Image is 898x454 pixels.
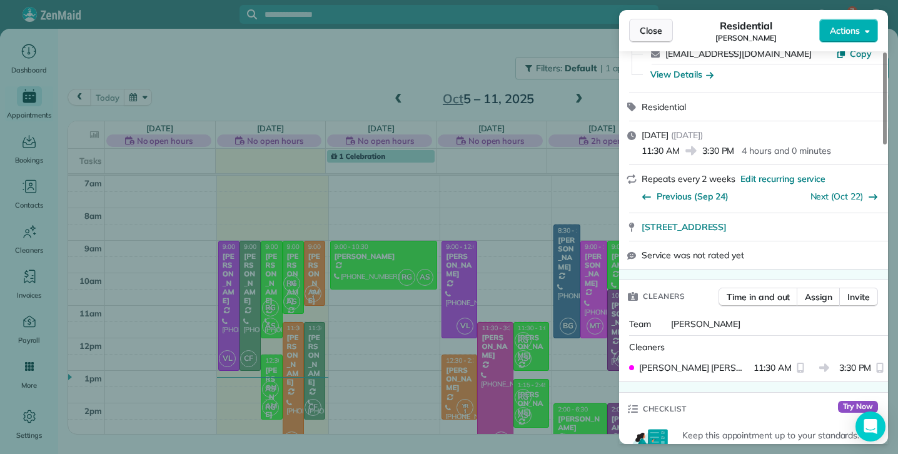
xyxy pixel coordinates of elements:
span: 3:30 PM [702,144,735,157]
button: Copy [836,48,872,60]
button: Close [629,19,673,43]
span: Edit recurring service [740,173,825,185]
button: Next (Oct 22) [810,190,879,203]
span: 11:30 AM [754,361,792,374]
span: Service was not rated yet [642,249,744,261]
span: Previous (Sep 24) [657,190,729,203]
span: Residential [642,101,686,113]
p: 4 hours and 0 minutes [742,144,830,157]
span: ( [DATE] ) [671,129,703,141]
span: Close [640,24,662,37]
span: Try Now [838,401,878,413]
span: Cleaners [643,290,685,303]
span: [STREET_ADDRESS] [642,221,727,233]
span: Assign [805,291,832,303]
span: Actions [830,24,860,37]
span: 3:30 PM [839,361,872,374]
span: [PERSON_NAME] [715,33,777,43]
span: Checklist [643,403,687,415]
span: [DATE] [642,129,668,141]
button: Time in and out [719,288,798,306]
a: Next (Oct 22) [810,191,864,202]
div: Open Intercom Messenger [855,411,885,441]
button: Assign [797,288,840,306]
span: Time in and out [727,291,790,303]
span: [PERSON_NAME] [671,318,741,330]
span: Copy [850,48,872,59]
a: [STREET_ADDRESS] [642,221,880,233]
span: Repeats every 2 weeks [642,173,735,184]
span: Residential [720,18,773,33]
span: [PERSON_NAME] [PERSON_NAME] [639,361,749,374]
span: Cleaners [629,341,665,353]
button: Invite [839,288,878,306]
a: [EMAIL_ADDRESS][DOMAIN_NAME] [665,48,812,59]
button: Previous (Sep 24) [642,190,729,203]
button: View Details [650,68,714,81]
span: Team [629,318,651,330]
span: Invite [847,291,870,303]
span: 11:30 AM [642,144,680,157]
